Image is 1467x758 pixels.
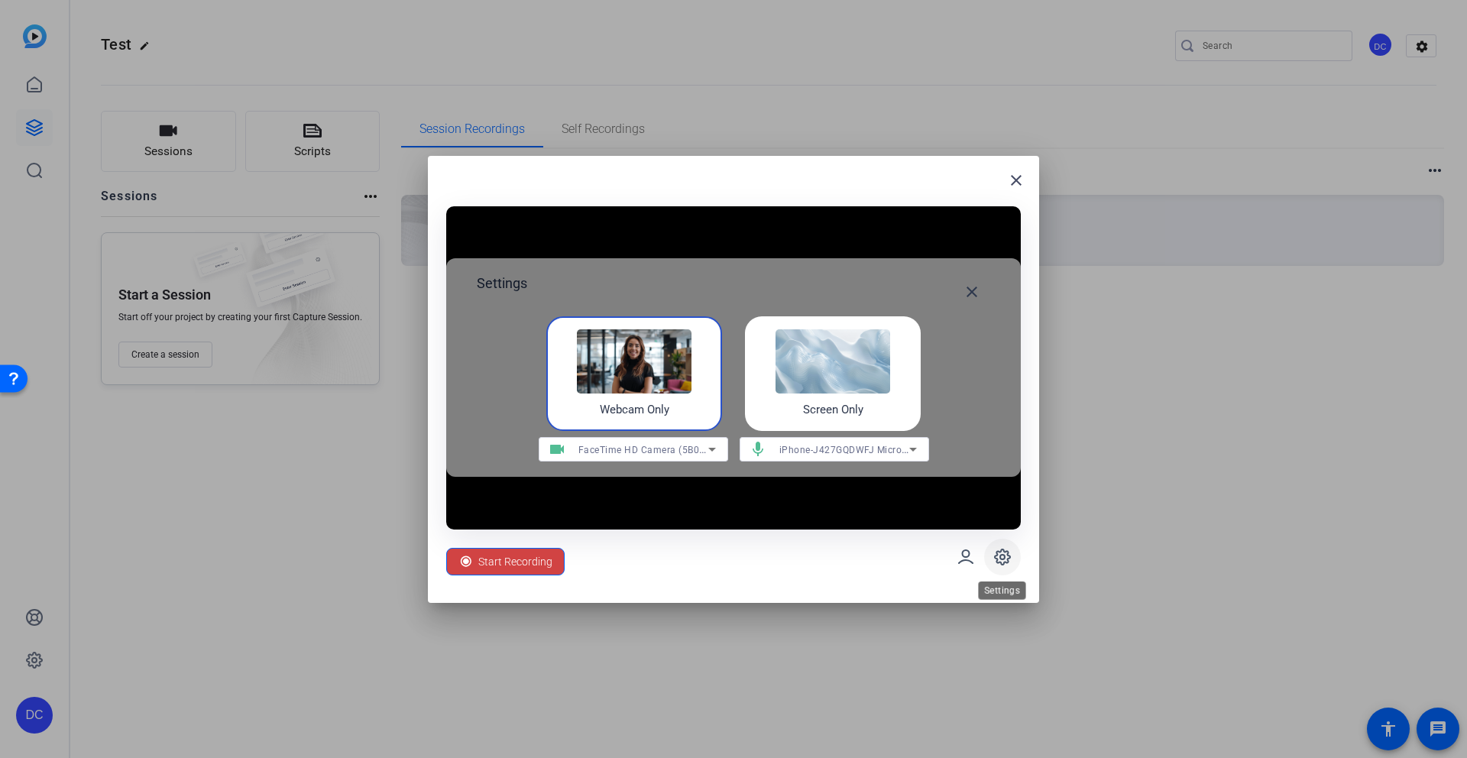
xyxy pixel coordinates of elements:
[539,440,575,458] mat-icon: videocam
[600,401,669,419] h4: Webcam Only
[577,329,691,394] img: self-record-webcam.png
[478,547,552,576] span: Start Recording
[803,401,863,419] h4: Screen Only
[779,443,930,455] span: iPhone-J427GQDWFJ Microphone
[446,548,565,575] button: Start Recording
[477,274,527,310] h2: Settings
[740,440,776,458] mat-icon: mic
[1007,171,1025,189] mat-icon: close
[578,443,736,455] span: FaceTime HD Camera (5B00:3AA6)
[963,283,981,301] mat-icon: close
[776,329,890,394] img: self-record-screen.png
